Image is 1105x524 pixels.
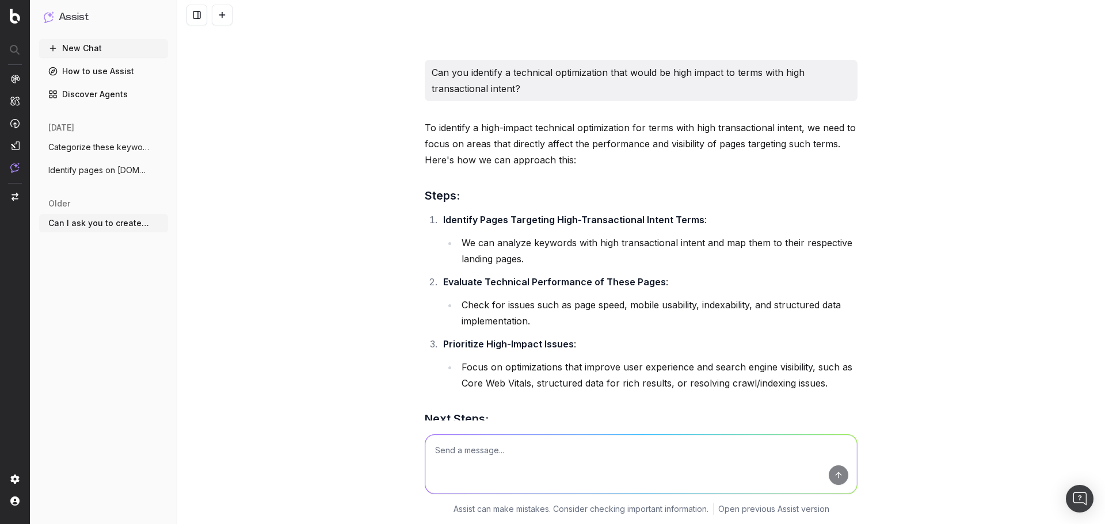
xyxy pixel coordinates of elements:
[443,214,704,225] strong: Identify Pages Targeting High-Transactional Intent Terms
[48,141,150,153] span: Categorize these keywords for my content
[1066,485,1093,512] div: Open Intercom Messenger
[12,193,18,201] img: Switch project
[39,39,168,58] button: New Chat
[440,336,858,391] li: :
[440,212,858,267] li: :
[454,503,708,515] p: Assist can make mistakes. Consider checking important information.
[48,165,150,176] span: Identify pages on [DOMAIN_NAME] that h
[10,141,20,150] img: Studio
[48,217,150,229] span: Can I ask you to create a segment if I g
[10,74,20,83] img: Analytics
[425,186,858,205] h3: Steps:
[39,161,168,179] button: Identify pages on [DOMAIN_NAME] that h
[10,496,20,506] img: My account
[458,359,858,391] li: Focus on optimizations that improve user experience and search engine visibility, such as Core We...
[48,122,74,133] span: [DATE]
[432,64,851,97] p: Can you identify a technical optimization that would be high impact to terms with high transactio...
[10,475,20,484] img: Setting
[425,120,858,168] p: To identify a high-impact technical optimization for terms with high transactional intent, we nee...
[48,198,70,209] span: older
[39,214,168,232] button: Can I ask you to create a segment if I g
[10,118,20,128] img: Activation
[44,12,54,22] img: Assist
[10,96,20,106] img: Intelligence
[10,163,20,173] img: Assist
[425,410,858,428] h3: Next Steps:
[458,297,858,329] li: Check for issues such as page speed, mobile usability, indexability, and structured data implemen...
[39,85,168,104] a: Discover Agents
[440,274,858,329] li: :
[458,235,858,267] li: We can analyze keywords with high transactional intent and map them to their respective landing p...
[443,276,666,288] strong: Evaluate Technical Performance of These Pages
[718,503,829,515] a: Open previous Assist version
[39,62,168,81] a: How to use Assist
[443,338,574,350] strong: Prioritize High-Impact Issues
[10,9,20,24] img: Botify logo
[44,9,163,25] button: Assist
[39,138,168,156] button: Categorize these keywords for my content
[59,9,89,25] h1: Assist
